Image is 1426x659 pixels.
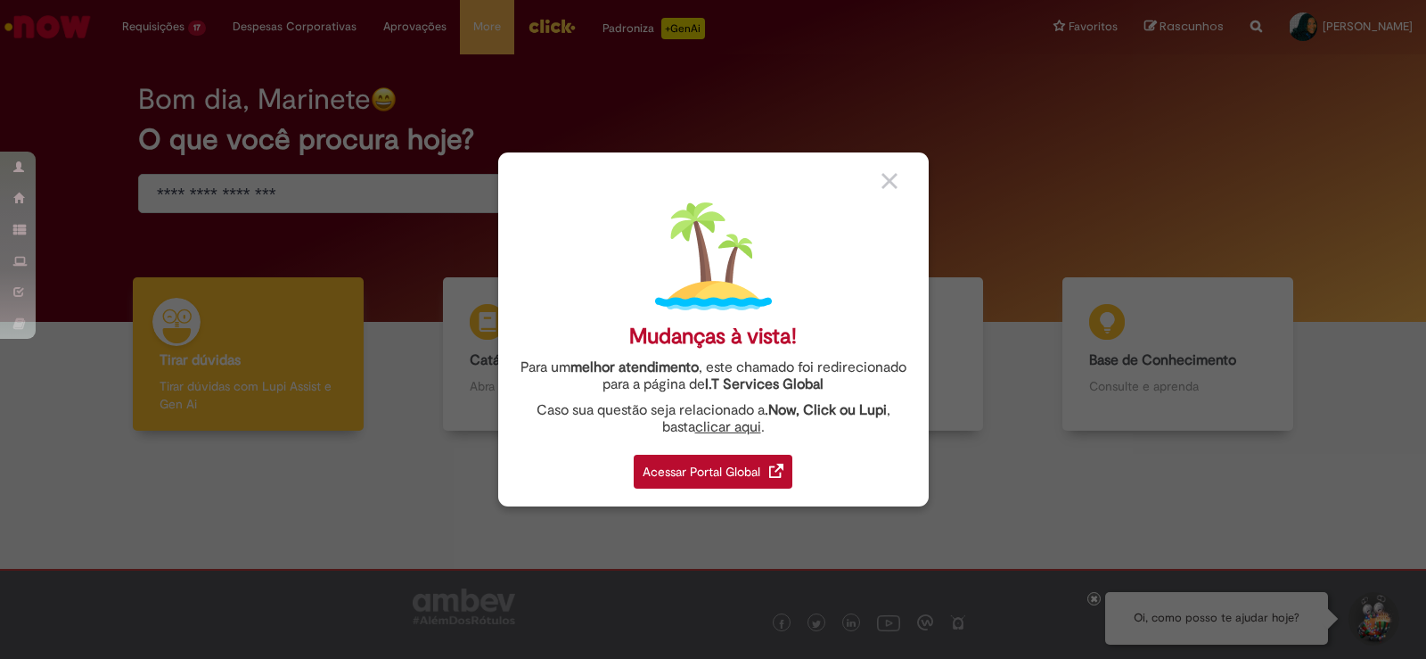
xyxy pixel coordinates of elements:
div: Para um , este chamado foi redirecionado para a página de [512,359,915,393]
div: Caso sua questão seja relacionado a , basta . [512,402,915,436]
img: close_button_grey.png [881,173,897,189]
div: Mudanças à vista! [629,324,797,350]
strong: melhor atendimento [570,358,699,376]
a: I.T Services Global [705,366,824,393]
div: Acessar Portal Global [634,455,792,489]
img: redirect_link.png [769,464,783,478]
img: island.png [655,198,772,315]
strong: .Now, Click ou Lupi [765,401,887,419]
a: clicar aqui [695,408,761,436]
a: Acessar Portal Global [634,445,792,489]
